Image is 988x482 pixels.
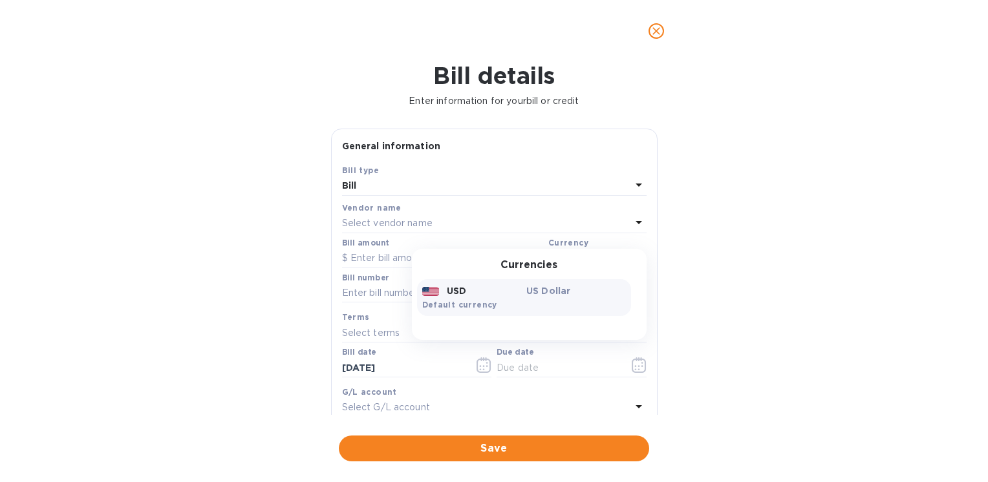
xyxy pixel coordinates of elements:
[342,312,370,322] b: Terms
[10,94,978,108] p: Enter information for your bill or credit
[497,349,533,357] label: Due date
[342,387,397,397] b: G/L account
[10,62,978,89] h1: Bill details
[342,358,464,377] input: Select date
[641,16,672,47] button: close
[342,203,402,213] b: Vendor name
[342,216,433,230] p: Select vendor name
[342,349,376,357] label: Bill date
[339,435,649,461] button: Save
[342,165,380,175] b: Bill type
[342,239,389,247] label: Bill amount
[342,274,389,282] label: Bill number
[342,326,400,340] p: Select terms
[342,180,357,191] b: Bill
[548,238,588,247] b: Currency
[526,284,626,297] p: US Dollar
[500,259,557,271] h3: Currencies
[342,284,647,303] input: Enter bill number
[349,441,639,456] span: Save
[342,141,441,151] b: General information
[422,300,497,309] b: Default currency
[447,284,466,297] p: USD
[342,401,430,414] p: Select G/L account
[497,358,619,377] input: Due date
[422,287,440,296] img: USD
[342,249,543,268] input: $ Enter bill amount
